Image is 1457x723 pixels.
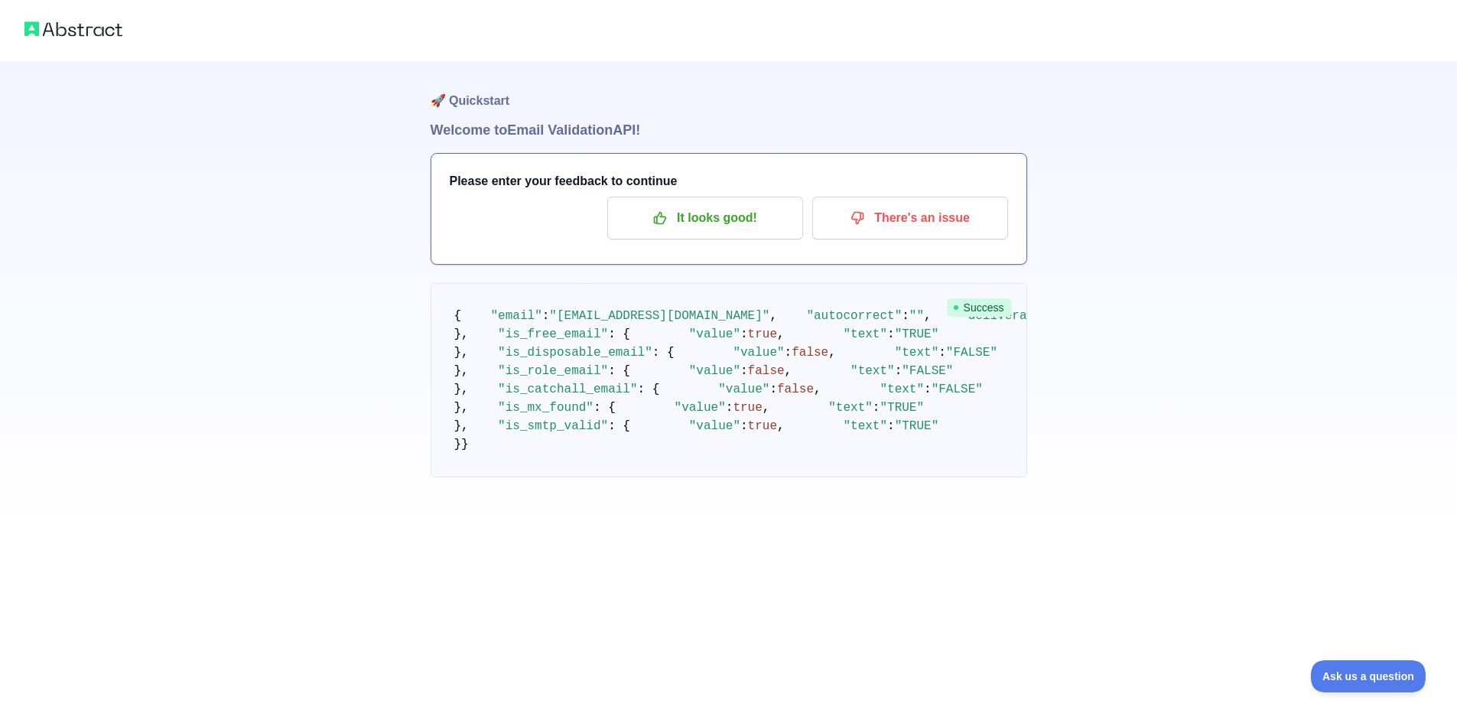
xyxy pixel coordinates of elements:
span: "FALSE" [946,346,997,360]
span: , [924,309,932,323]
span: "is_smtp_valid" [498,419,608,433]
span: "text" [895,346,939,360]
h1: Welcome to Email Validation API! [431,119,1027,141]
span: "is_disposable_email" [498,346,652,360]
span: "value" [689,364,740,378]
span: "TRUE" [895,327,939,341]
span: : [924,383,932,396]
span: "[EMAIL_ADDRESS][DOMAIN_NAME]" [549,309,769,323]
span: : { [594,401,616,415]
span: true [733,401,762,415]
span: : [873,401,880,415]
span: "TRUE" [895,419,939,433]
span: false [777,383,814,396]
button: There's an issue [812,197,1008,239]
span: : [785,346,792,360]
span: { [454,309,462,323]
span: true [748,327,777,341]
h3: Please enter your feedback to continue [450,172,1008,191]
span: "text" [843,327,887,341]
span: "FALSE" [902,364,953,378]
h1: 🚀 Quickstart [431,61,1027,119]
button: It looks good! [607,197,803,239]
span: , [828,346,836,360]
span: : [895,364,902,378]
span: : { [608,364,630,378]
span: , [777,327,785,341]
span: "value" [718,383,769,396]
p: It looks good! [619,205,792,231]
span: : { [638,383,660,396]
span: : { [608,327,630,341]
span: "text" [880,383,924,396]
span: true [748,419,777,433]
span: : [887,419,895,433]
span: "value" [689,327,740,341]
span: "text" [843,419,887,433]
span: "" [909,309,924,323]
span: "text" [850,364,895,378]
span: : [740,419,748,433]
span: : [740,364,748,378]
span: : [938,346,946,360]
span: "autocorrect" [806,309,902,323]
p: There's an issue [824,205,997,231]
span: "is_mx_found" [498,401,594,415]
span: , [777,419,785,433]
span: : [740,327,748,341]
span: : { [652,346,675,360]
iframe: Toggle Customer Support [1311,660,1426,692]
span: , [785,364,792,378]
span: Success [947,298,1012,317]
span: : [726,401,733,415]
span: , [769,309,777,323]
span: "value" [675,401,726,415]
span: : [887,327,895,341]
span: "text" [828,401,873,415]
span: "FALSE" [932,383,983,396]
span: : [769,383,777,396]
span: : { [608,419,630,433]
span: , [763,401,770,415]
span: "is_role_email" [498,364,608,378]
span: : [542,309,550,323]
span: , [814,383,821,396]
img: Abstract logo [24,18,122,40]
span: "email" [491,309,542,323]
span: : [902,309,909,323]
span: "value" [733,346,784,360]
span: "value" [689,419,740,433]
span: "deliverability" [961,309,1078,323]
span: false [792,346,828,360]
span: "is_catchall_email" [498,383,637,396]
span: false [748,364,785,378]
span: "is_free_email" [498,327,608,341]
span: "TRUE" [880,401,924,415]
